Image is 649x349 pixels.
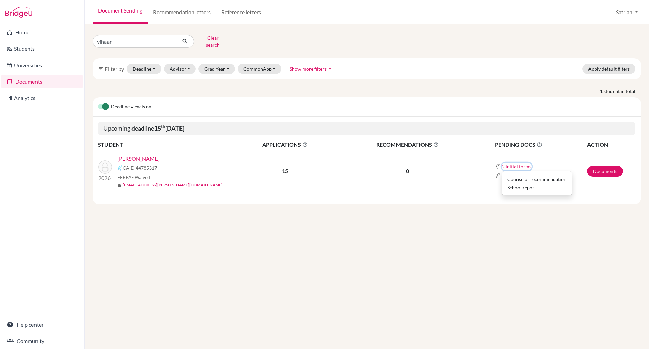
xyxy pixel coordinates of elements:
[1,26,83,39] a: Home
[284,64,339,74] button: Show more filtersarrow_drop_up
[290,66,327,72] span: Show more filters
[194,32,232,50] button: Clear search
[582,64,635,74] button: Apply default filters
[234,141,336,149] span: APPLICATIONS
[161,124,165,129] sup: th
[495,141,586,149] span: PENDING DOCS
[98,140,233,149] th: STUDENT
[123,164,157,171] span: CAID 44785317
[98,122,635,135] h5: Upcoming deadline
[613,6,641,19] button: Satriani
[1,75,83,88] a: Documents
[600,88,604,95] strong: 1
[1,318,83,331] a: Help center
[327,65,333,72] i: arrow_drop_up
[587,166,623,177] a: Documents
[1,334,83,348] a: Community
[98,174,112,182] p: 2026
[495,173,500,179] img: Common App logo
[1,42,83,55] a: Students
[502,171,572,195] div: 2 initial forms
[198,64,235,74] button: Grad Year
[507,176,567,183] div: Counselor recommendation
[98,160,112,174] img: Kedia, Vihaan
[105,66,124,72] span: Filter by
[282,168,288,174] b: 15
[604,88,641,95] span: student in total
[502,163,532,170] button: 2 initial forms
[337,167,478,175] p: 0
[495,164,500,169] img: Common App logo
[164,64,196,74] button: Advisor
[238,64,282,74] button: CommonApp
[1,91,83,105] a: Analytics
[154,124,184,132] b: 15 [DATE]
[117,183,121,187] span: mail
[132,174,150,180] span: - Waived
[117,173,150,181] span: FERPA
[1,59,83,72] a: Universities
[111,103,151,111] span: Deadline view is on
[123,182,223,188] a: [EMAIL_ADDRESS][PERSON_NAME][DOMAIN_NAME]
[127,64,161,74] button: Deadline
[587,140,635,149] th: ACTION
[117,155,160,163] a: [PERSON_NAME]
[93,35,176,48] input: Find student by name...
[98,66,103,71] i: filter_list
[5,7,32,18] img: Bridge-U
[337,141,478,149] span: RECOMMENDATIONS
[117,165,123,171] img: Common App logo
[507,184,567,191] div: School report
